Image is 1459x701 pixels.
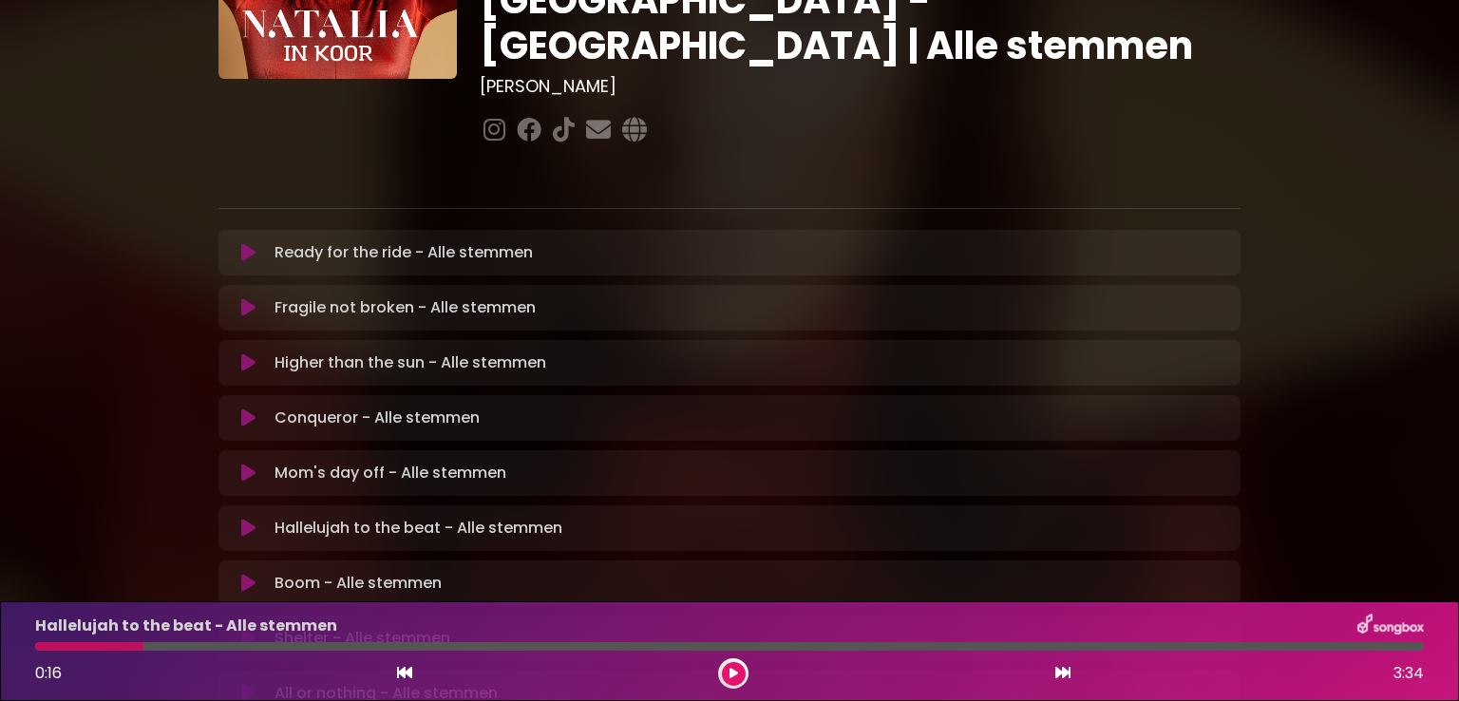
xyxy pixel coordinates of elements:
p: Higher than the sun - Alle stemmen [275,351,546,374]
p: Mom's day off - Alle stemmen [275,462,506,484]
p: Hallelujah to the beat - Alle stemmen [275,517,562,540]
span: 0:16 [35,662,62,684]
p: Fragile not broken - Alle stemmen [275,296,536,319]
p: Ready for the ride - Alle stemmen [275,241,533,264]
h3: [PERSON_NAME] [480,76,1241,97]
p: Boom - Alle stemmen [275,572,442,595]
p: Conqueror - Alle stemmen [275,407,480,429]
img: songbox-logo-white.png [1357,614,1424,638]
p: Hallelujah to the beat - Alle stemmen [35,615,337,637]
span: 3:34 [1393,662,1424,685]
